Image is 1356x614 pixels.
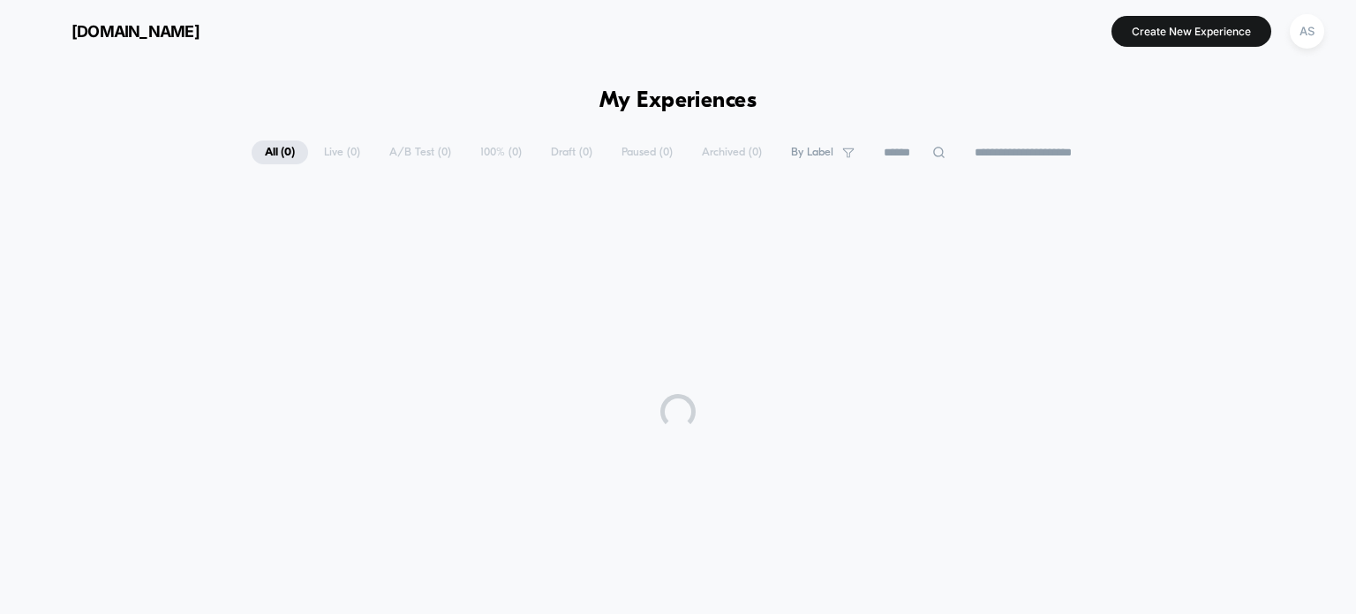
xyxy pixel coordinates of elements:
[1290,14,1324,49] div: AS
[26,17,205,45] button: [DOMAIN_NAME]
[791,146,833,159] span: By Label
[1284,13,1330,49] button: AS
[1111,16,1271,47] button: Create New Experience
[252,140,308,164] span: All ( 0 )
[72,22,200,41] span: [DOMAIN_NAME]
[599,88,757,114] h1: My Experiences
